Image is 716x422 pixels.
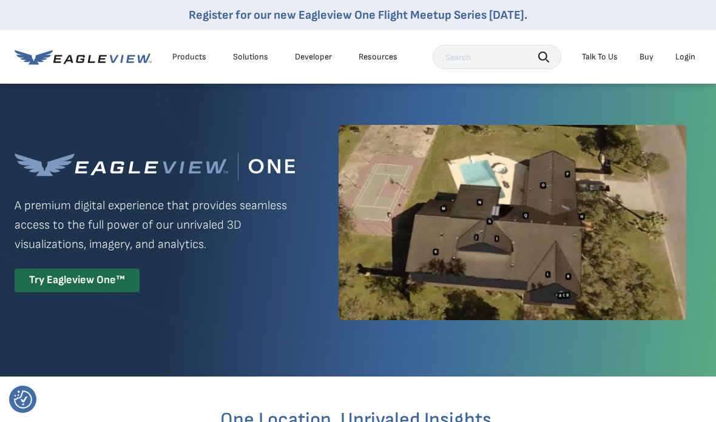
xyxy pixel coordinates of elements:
[675,52,695,62] div: Login
[15,153,295,181] img: Eagleview One™
[433,45,561,69] input: Search
[582,52,618,62] div: Talk To Us
[359,52,397,62] div: Resources
[172,52,206,62] div: Products
[233,52,268,62] div: Solutions
[15,269,140,292] div: Try Eagleview One™
[14,390,32,409] button: Consent Preferences
[14,390,32,409] img: Revisit consent button
[640,52,654,62] a: Buy
[189,8,527,22] a: Register for our new Eagleview One Flight Meetup Series [DATE].
[295,52,332,62] a: Developer
[15,196,295,254] p: A premium digital experience that provides seamless access to the full power of our unrivaled 3D ...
